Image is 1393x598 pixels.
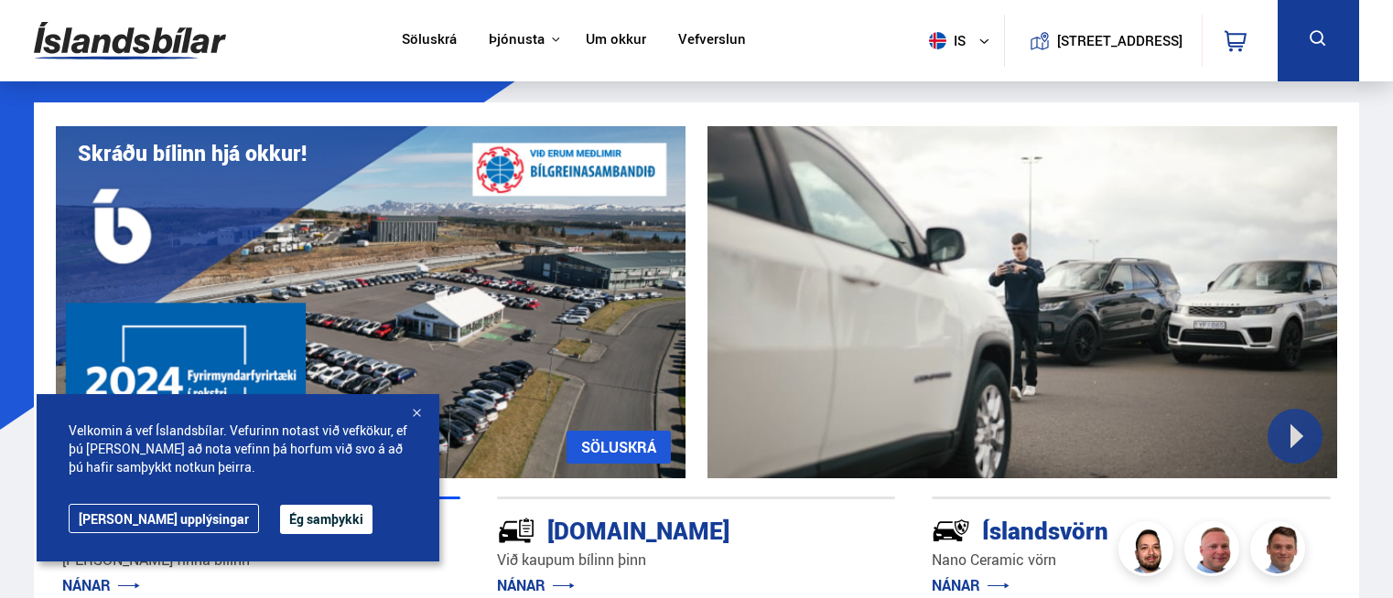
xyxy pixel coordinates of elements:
a: SÖLUSKRÁ [567,431,671,464]
a: [STREET_ADDRESS] [1015,15,1193,67]
span: Velkomin á vef Íslandsbílar. Vefurinn notast við vefkökur, ef þú [PERSON_NAME] að nota vefinn þá ... [69,422,407,476]
img: siFngHWaQ9KaOqBr.png [1187,524,1242,579]
span: is [922,32,967,49]
button: [STREET_ADDRESS] [1064,33,1175,48]
p: Nano Ceramic vörn [932,550,1330,571]
button: is [922,14,1004,68]
h1: Skráðu bílinn hjá okkur! [78,141,307,166]
p: Við kaupum bílinn þinn [497,550,895,571]
img: eKx6w-_Home_640_.png [56,126,686,478]
img: G0Ugv5HjCgRt.svg [34,11,226,70]
img: svg+xml;base64,PHN2ZyB4bWxucz0iaHR0cDovL3d3dy53My5vcmcvMjAwMC9zdmciIHdpZHRoPSI1MTIiIGhlaWdodD0iNT... [929,32,946,49]
a: NÁNAR [62,575,140,595]
a: NÁNAR [932,575,1010,595]
img: FbJEzSuNWCJXmdc-.webp [1253,524,1308,579]
a: NÁNAR [497,575,575,595]
img: -Svtn6bYgwAsiwNX.svg [932,511,970,550]
div: Íslandsvörn [932,513,1265,545]
a: [PERSON_NAME] upplýsingar [69,504,259,533]
a: Söluskrá [402,31,457,50]
button: Ég samþykki [280,505,373,534]
div: [DOMAIN_NAME] [497,513,830,545]
a: Vefverslun [678,31,746,50]
button: Þjónusta [489,31,545,48]
a: Um okkur [586,31,646,50]
img: tr5P-W3DuiFaO7aO.svg [497,511,535,550]
img: nhp88E3Fdnt1Opn2.png [1121,524,1176,579]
